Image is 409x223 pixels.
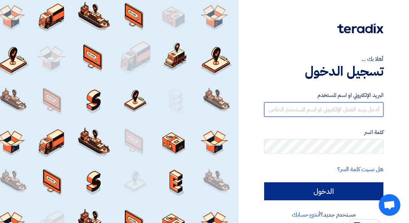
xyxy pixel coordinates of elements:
input: أدخل بريد العمل الإلكتروني او اسم المستخدم الخاص بك ... [264,102,383,117]
a: هل نسيت كلمة السر؟ [337,165,383,174]
input: الدخول [264,182,383,200]
h1: تسجيل الدخول [264,63,383,79]
div: أهلا بك ... [264,55,383,63]
img: Teradix logo [337,23,383,34]
div: مستخدم جديد؟ [264,210,383,219]
label: البريد الإلكتروني او اسم المستخدم [264,91,383,99]
a: أنشئ حسابك [292,210,320,219]
label: كلمة السر [264,128,383,137]
div: Open chat [379,194,400,216]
